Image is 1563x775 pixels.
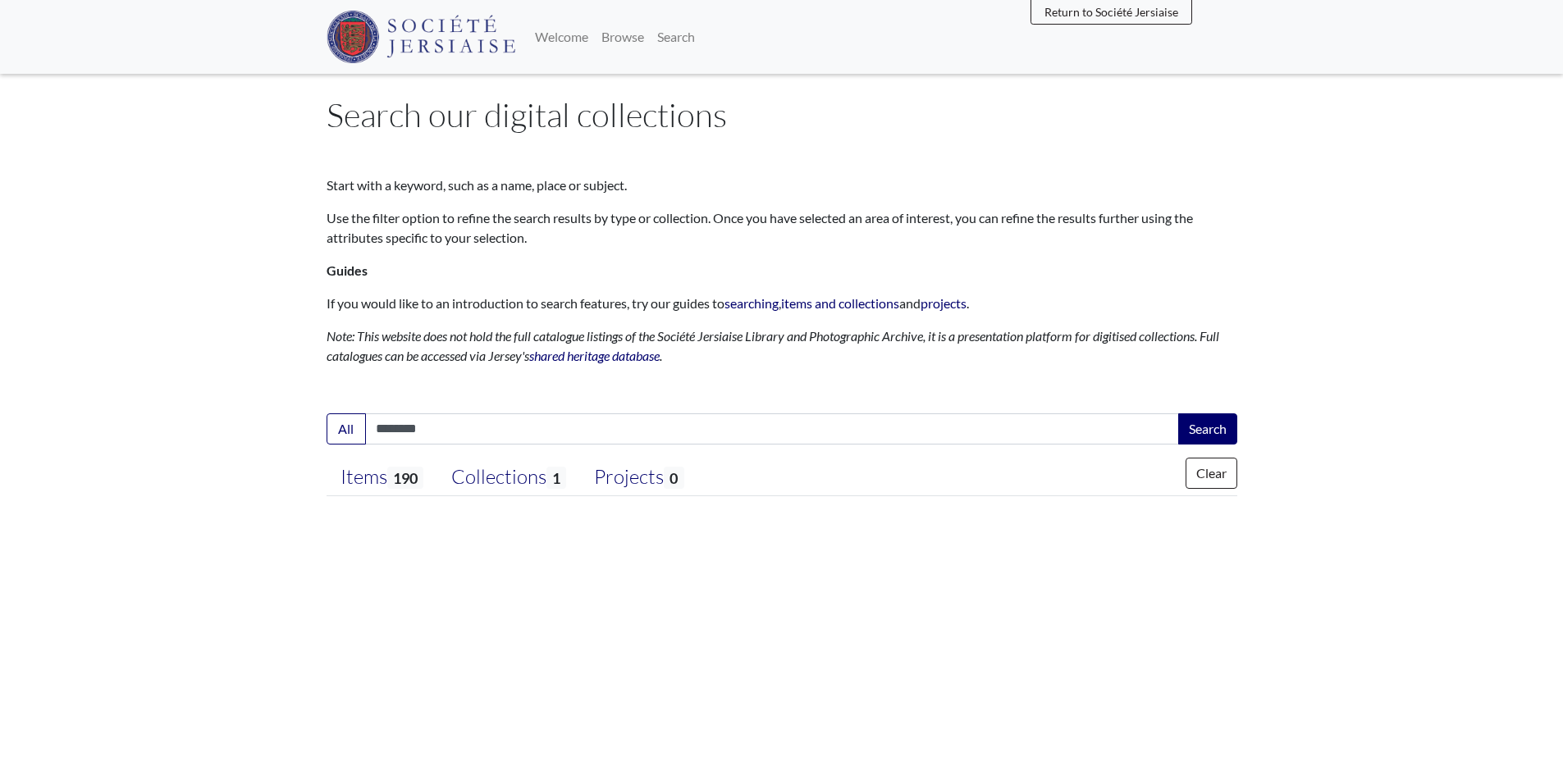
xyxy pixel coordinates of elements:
[327,11,516,63] img: Société Jersiaise
[1186,458,1237,489] button: Clear
[451,465,566,490] div: Collections
[327,95,1237,134] h1: Search our digital collections
[365,413,1180,444] input: Enter one or more search terms...
[327,7,516,67] a: Société Jersiaise logo
[327,294,1237,313] p: If you would like to an introduction to search features, try our guides to , and .
[594,465,683,490] div: Projects
[1044,5,1178,19] span: Return to Société Jersiaise
[529,348,660,363] a: shared heritage database
[781,295,899,311] a: items and collections
[327,176,1237,195] p: Start with a keyword, such as a name, place or subject.
[327,413,366,444] button: All
[664,467,683,489] span: 0
[546,467,566,489] span: 1
[327,208,1237,248] p: Use the filter option to refine the search results by type or collection. Once you have selected ...
[921,295,967,311] a: projects
[528,21,595,53] a: Welcome
[1178,413,1237,444] button: Search
[595,21,651,53] a: Browse
[387,467,423,489] span: 190
[327,262,368,278] strong: Guides
[651,21,702,53] a: Search
[340,465,423,490] div: Items
[724,295,779,311] a: searching
[327,328,1219,363] em: Note: This website does not hold the full catalogue listings of the Société Jersiaise Library and...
